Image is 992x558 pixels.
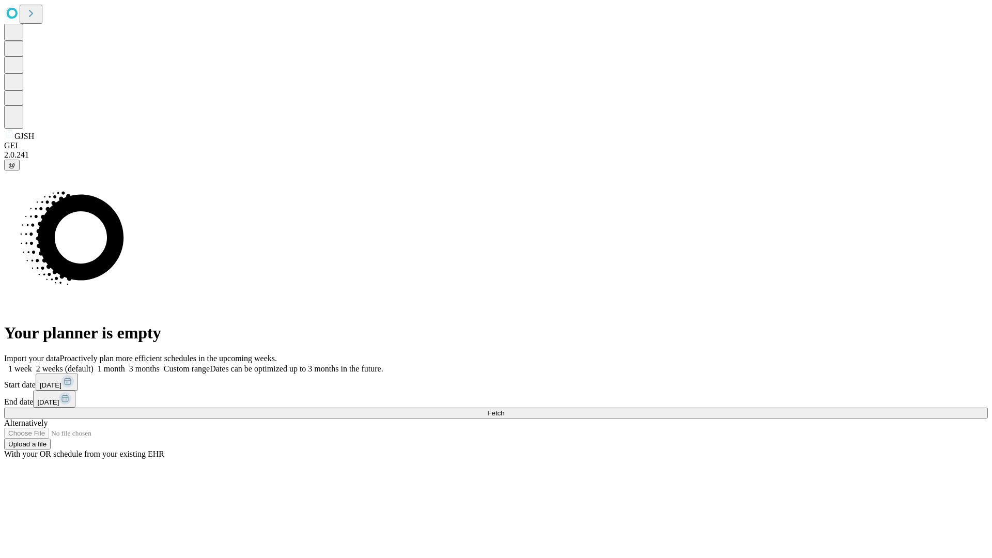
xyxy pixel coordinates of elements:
span: With your OR schedule from your existing EHR [4,450,164,458]
span: Proactively plan more efficient schedules in the upcoming weeks. [60,354,277,363]
span: Alternatively [4,419,48,427]
div: 2.0.241 [4,150,988,160]
span: 1 month [98,364,125,373]
button: [DATE] [36,374,78,391]
span: 2 weeks (default) [36,364,94,373]
span: [DATE] [37,398,59,406]
span: 3 months [129,364,160,373]
span: Custom range [164,364,210,373]
span: Fetch [487,409,504,417]
button: @ [4,160,20,171]
span: 1 week [8,364,32,373]
div: GEI [4,141,988,150]
button: [DATE] [33,391,75,408]
button: Upload a file [4,439,51,450]
h1: Your planner is empty [4,323,988,343]
span: Import your data [4,354,60,363]
span: @ [8,161,16,169]
div: Start date [4,374,988,391]
button: Fetch [4,408,988,419]
span: Dates can be optimized up to 3 months in the future. [210,364,383,373]
div: End date [4,391,988,408]
span: GJSH [14,132,34,141]
span: [DATE] [40,381,61,389]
